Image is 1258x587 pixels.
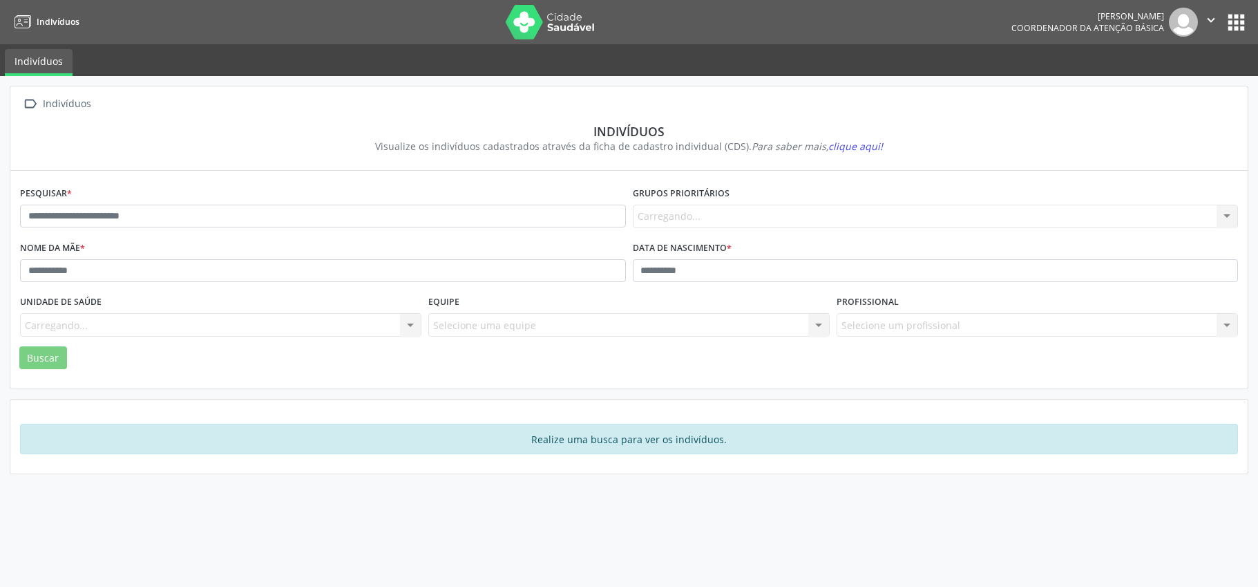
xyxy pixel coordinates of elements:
[1203,12,1219,28] i: 
[30,139,1228,153] div: Visualize os indivíduos cadastrados através da ficha de cadastro individual (CDS).
[752,140,883,153] i: Para saber mais,
[828,140,883,153] span: clique aqui!
[1011,22,1164,34] span: Coordenador da Atenção Básica
[5,49,73,76] a: Indivíduos
[20,183,72,205] label: Pesquisar
[20,94,93,114] a:  Indivíduos
[20,94,40,114] i: 
[1198,8,1224,37] button: 
[428,292,459,313] label: Equipe
[19,346,67,370] button: Buscar
[633,238,732,259] label: Data de nascimento
[20,424,1238,454] div: Realize uma busca para ver os indivíduos.
[30,124,1228,139] div: Indivíduos
[1224,10,1248,35] button: apps
[837,292,899,313] label: Profissional
[20,238,85,259] label: Nome da mãe
[1011,10,1164,22] div: [PERSON_NAME]
[10,10,79,33] a: Indivíduos
[1169,8,1198,37] img: img
[20,292,102,313] label: Unidade de saúde
[37,16,79,28] span: Indivíduos
[40,94,93,114] div: Indivíduos
[633,183,730,205] label: Grupos prioritários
